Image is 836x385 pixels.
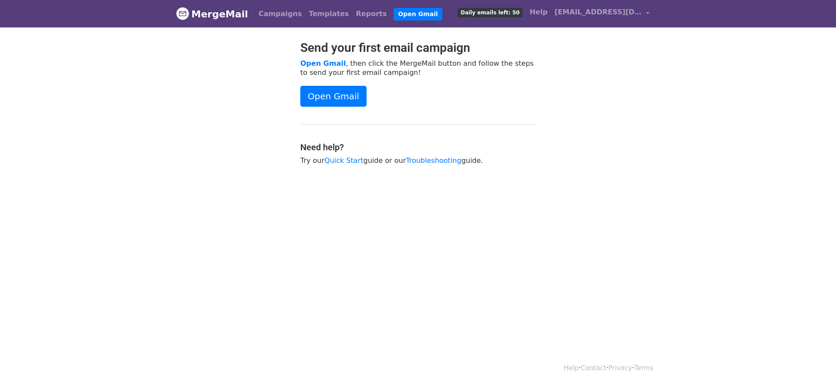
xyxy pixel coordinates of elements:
a: Privacy [608,364,632,372]
a: Open Gmail [394,8,442,20]
a: Reports [353,5,391,23]
a: Contact [581,364,606,372]
a: Daily emails left: 50 [454,3,526,21]
span: Daily emails left: 50 [458,8,523,17]
a: Open Gmail [300,86,367,107]
a: Troubleshooting [406,156,461,165]
a: Help [526,3,551,21]
a: [EMAIL_ADDRESS][DATE][DOMAIN_NAME] [551,3,653,24]
p: , then click the MergeMail button and follow the steps to send your first email campaign! [300,59,536,77]
img: MergeMail logo [176,7,189,20]
a: Templates [305,5,352,23]
a: Campaigns [255,5,305,23]
a: Terms [634,364,653,372]
a: Open Gmail [300,59,346,68]
span: [EMAIL_ADDRESS][DATE][DOMAIN_NAME] [554,7,642,17]
h4: Need help? [300,142,536,152]
p: Try our guide or our guide. [300,156,536,165]
h2: Send your first email campaign [300,41,536,55]
a: MergeMail [176,5,248,23]
a: Help [564,364,579,372]
a: Quick Start [324,156,363,165]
